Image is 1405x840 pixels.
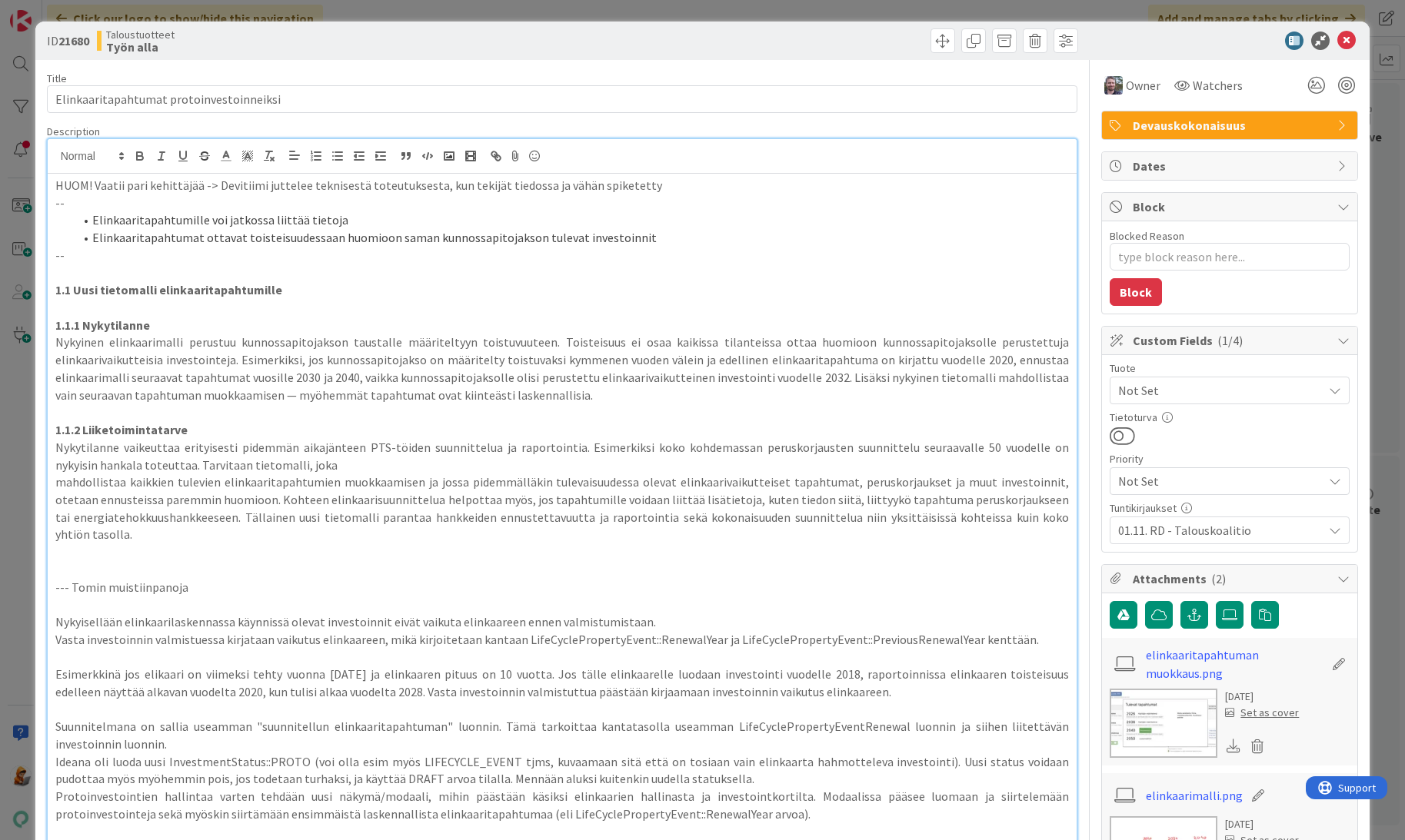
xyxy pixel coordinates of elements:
p: -- [55,194,1070,212]
li: Elinkaaritapahtumat ottavat toisteisuudessaan huomioon saman kunnossapitojakson tulevat investoinnit [74,229,1070,247]
p: Ideana oli luoda uusi InvestmentStatus::PROTO (voi olla esim myös LIFECYCLE_EVENT tjms, kuvaamaan... [55,753,1070,788]
span: Support [32,2,70,21]
div: Tuntikirjaukset [1110,503,1350,513]
strong: 1.1.1 Nykytilanne [55,317,150,333]
strong: 1.1 Uusi tietomalli elinkaaritapahtumille [55,282,282,297]
button: Block [1110,278,1162,306]
span: ( 1/4 ) [1217,333,1243,348]
div: Tuote [1110,363,1350,374]
p: Nykyisellään elinkaarilaskennassa käynnissä olevat investoinnit eivät vaikuta elinkaareen ennen v... [55,613,1070,631]
li: Elinkaaritapahtumille voi jatkossa liittää tietoja [74,211,1070,229]
b: 21680 [58,33,89,48]
span: Devauskokonaisuus [1133,116,1330,134]
p: --- Tomin muistiinpanoja [55,579,1070,596]
span: Not Set [1118,470,1315,492]
span: Not Set [1118,380,1315,401]
a: elinkaarimalli.png [1146,786,1243,805]
span: Block [1133,198,1330,216]
a: elinkaaritapahtuman muokkaus.png [1146,646,1324,682]
span: Watchers [1193,76,1243,95]
div: Tietoturva [1110,412,1350,423]
strong: 1.1.2 Liiketoimintatarve [55,422,188,437]
b: Työn alla [106,41,175,53]
label: Blocked Reason [1110,229,1184,243]
div: Set as cover [1225,705,1299,721]
p: Suunnitelmana on sallia useamman "suunnitellun elinkaaritapahtuman" luonnin. Tämä tarkoittaa kant... [55,718,1070,752]
p: mahdollistaa kaikkien tulevien elinkaaritapahtumien muokkaamisen ja jossa pidemmälläkin tulevaisu... [55,473,1070,543]
div: Priority [1110,453,1350,464]
span: Owner [1126,76,1160,95]
p: Protoinvestointien hallintaa varten tehdään uusi näkymä/modaali, mihin päästään käsiksi elinkaari... [55,788,1070,822]
span: Description [47,125,100,138]
span: Attachments [1133,569,1330,588]
label: Title [47,71,67,85]
span: Custom Fields [1133,331,1330,350]
p: HUOM! Vaatii pari kehittäjää -> Devitiimi juttelee teknisestä toteutuksesta, kun tekijät tiedossa... [55,177,1070,194]
span: Taloustuotteet [106,28,175,41]
span: ( 2 ) [1211,571,1226,586]
p: Nykyinen elinkaarimalli perustuu kunnossapitojakson taustalle määriteltyyn toistuvuuteen. Toistei... [55,334,1070,403]
div: Download [1225,736,1242,756]
span: 01.11. RD - Talouskoalitio [1118,520,1315,541]
span: Dates [1133,157,1330,175]
p: Nykytilanne vaikeuttaa erityisesti pidemmän aikajänteen PTS-töiden suunnittelua ja raportointia. ... [55,439,1070,473]
p: Esimerkkinä jos elikaari on viimeksi tehty vuonna [DATE] ja elinkaaren pituus on 10 vuotta. Jos t... [55,666,1070,700]
input: type card name here... [47,85,1078,113]
div: [DATE] [1225,816,1299,832]
div: [DATE] [1225,689,1299,705]
p: Vasta investoinnin valmistuessa kirjataan vaikutus elinkaareen, mikä kirjoitetaan kantaan LifeCyc... [55,631,1070,649]
img: TK [1104,76,1123,95]
span: ID [47,32,89,50]
p: -- [55,247,1070,264]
